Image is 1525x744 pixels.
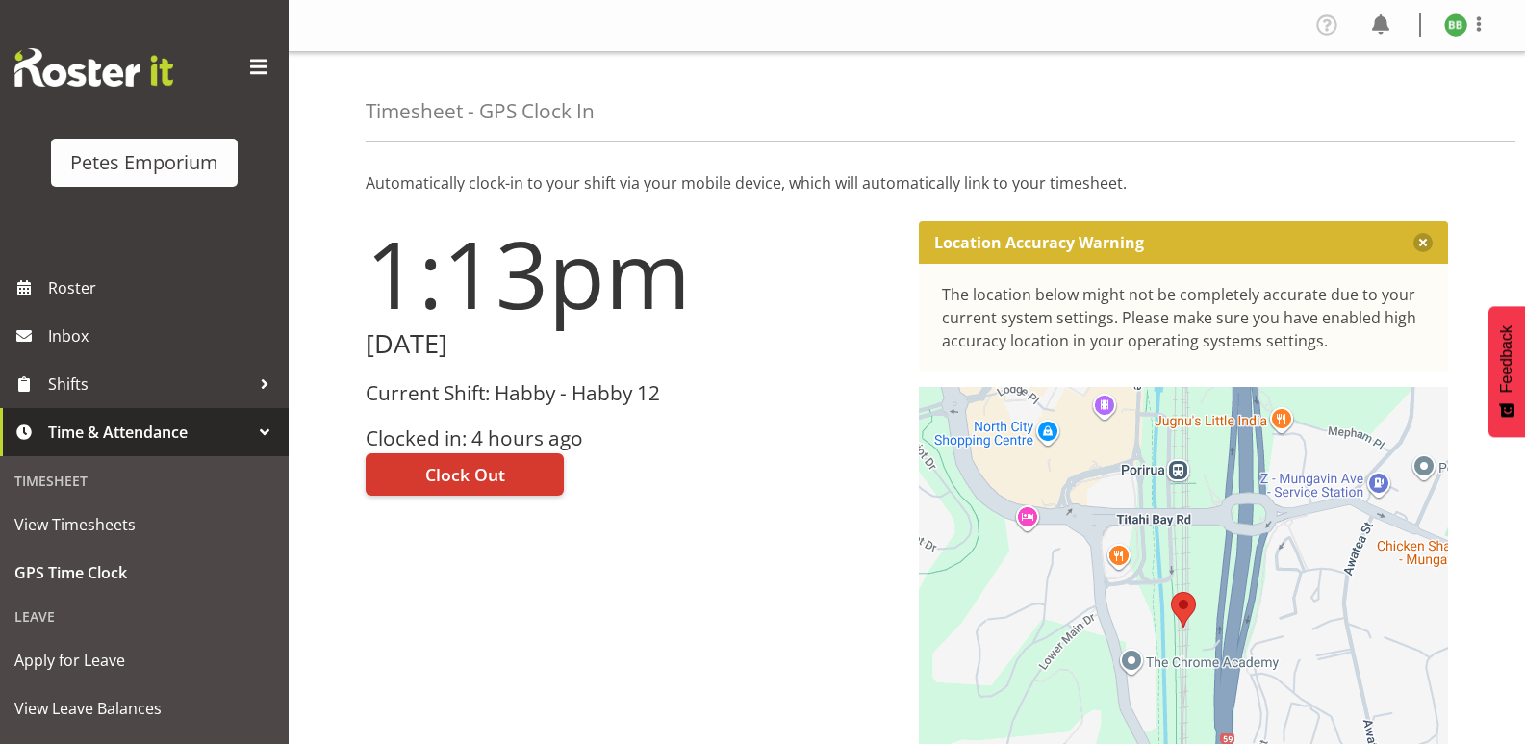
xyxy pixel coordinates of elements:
[366,453,564,496] button: Clock Out
[5,549,284,597] a: GPS Time Clock
[48,273,279,302] span: Roster
[366,427,896,449] h3: Clocked in: 4 hours ago
[5,597,284,636] div: Leave
[14,510,274,539] span: View Timesheets
[1488,306,1525,437] button: Feedback - Show survey
[1444,13,1467,37] img: beena-bist9974.jpg
[14,646,274,675] span: Apply for Leave
[942,283,1426,352] div: The location below might not be completely accurate due to your current system settings. Please m...
[48,321,279,350] span: Inbox
[14,694,274,723] span: View Leave Balances
[366,329,896,359] h2: [DATE]
[14,48,173,87] img: Rosterit website logo
[366,171,1448,194] p: Automatically clock-in to your shift via your mobile device, which will automatically link to you...
[366,221,896,325] h1: 1:13pm
[5,636,284,684] a: Apply for Leave
[366,382,896,404] h3: Current Shift: Habby - Habby 12
[1498,325,1515,393] span: Feedback
[48,418,250,447] span: Time & Attendance
[14,558,274,587] span: GPS Time Clock
[48,370,250,398] span: Shifts
[5,684,284,732] a: View Leave Balances
[5,500,284,549] a: View Timesheets
[934,233,1144,252] p: Location Accuracy Warning
[70,148,218,177] div: Petes Emporium
[366,100,595,122] h4: Timesheet - GPS Clock In
[425,462,505,487] span: Clock Out
[1413,233,1433,252] button: Close message
[5,461,284,500] div: Timesheet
